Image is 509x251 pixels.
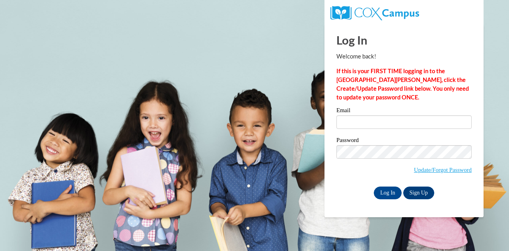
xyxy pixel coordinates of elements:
a: Sign Up [403,187,434,199]
input: Log In [374,187,402,199]
h1: Log In [336,32,472,48]
a: COX Campus [330,9,419,16]
img: COX Campus [330,6,419,20]
label: Email [336,107,472,115]
p: Welcome back! [336,52,472,61]
a: Update/Forgot Password [414,167,472,173]
strong: If this is your FIRST TIME logging in to the [GEOGRAPHIC_DATA][PERSON_NAME], click the Create/Upd... [336,68,469,101]
label: Password [336,137,472,145]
